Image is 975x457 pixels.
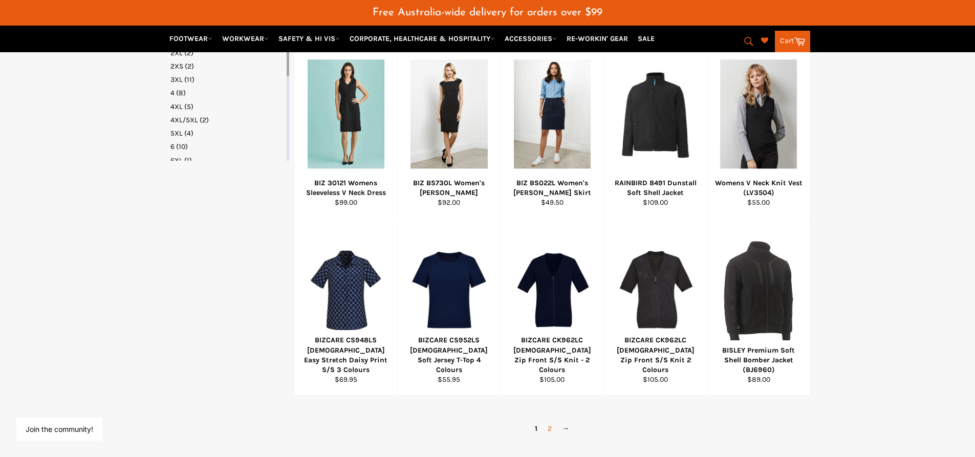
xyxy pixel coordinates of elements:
[170,61,285,71] a: 2XS
[603,41,707,219] a: RAINBIRD 8491 Dunstall Soft Shell JacketRAINBIRD 8491 Dunstall Soft Shell Jacket$109.00
[507,335,597,375] div: BIZCARE CK962LC [DEMOGRAPHIC_DATA] Zip Front S/S Knit - 2 Colours
[218,30,273,48] a: WORKWEAR
[176,89,186,97] span: (8)
[184,129,193,138] span: (4)
[170,88,285,98] a: 4
[707,41,810,219] a: Womens V Neck Knit Vest (LV3504)Womens V Neck Knit Vest (LV3504)$55.00
[294,41,398,219] a: BIZ 30121 Womens Sleeveless V Neck DressBIZ 30121 Womens Sleeveless V Neck Dress$99.00
[170,142,285,151] a: 6
[611,178,701,198] div: RAINBIRD 8491 Dunstall Soft Shell Jacket
[170,49,183,57] span: 2XL
[200,116,209,124] span: (2)
[562,30,632,48] a: RE-WORKIN' GEAR
[301,178,391,198] div: BIZ 30121 Womens Sleeveless V Neck Dress
[634,30,659,48] a: SALE
[713,178,804,198] div: Womens V Neck Knit Vest (LV3504)
[557,421,574,436] a: →
[184,75,194,84] span: (11)
[301,335,391,375] div: BIZCARE CS948LS [DEMOGRAPHIC_DATA] Easy Stretch Daisy Print S/S 3 Colours
[404,178,494,198] div: BIZ BS730L Women's [PERSON_NAME]
[530,421,543,436] span: 1
[170,129,183,138] span: 5XL
[775,31,810,52] a: Cart
[170,48,285,58] a: 2XL
[404,335,494,375] div: BIZCARE CS952LS [DEMOGRAPHIC_DATA] Soft Jersey T-Top 4 Colours
[345,30,499,48] a: CORPORATE, HEALTHCARE & HOSPITALITY
[184,49,193,57] span: (2)
[373,7,602,18] span: Free Australia-wide delivery for orders over $99
[713,345,804,375] div: BISLEY Premium Soft Shell Bomber Jacket (BJ6960)
[176,142,188,151] span: (10)
[170,75,183,84] span: 3XL
[603,219,707,396] a: BIZCARE CK962LC Ladies Zip Front S/S Knit 2 ColoursBIZCARE CK962LC [DEMOGRAPHIC_DATA] Zip Front S...
[294,219,398,396] a: BIZCARE CS948LS Ladies Easy Stretch Daisy Print S/S 3 ColoursBIZCARE CS948LS [DEMOGRAPHIC_DATA] E...
[170,102,285,112] a: 4XL
[507,178,597,198] div: BIZ BS022L Women's [PERSON_NAME] Skirt
[170,142,175,151] span: 6
[184,102,193,111] span: (5)
[165,30,216,48] a: FOOTWEAR
[170,156,285,165] a: 6XL
[170,89,175,97] span: 4
[184,156,192,165] span: (1)
[397,219,501,396] a: BIZCARE CS952LS Ladies Soft Jersey T-Top 4 ColoursBIZCARE CS952LS [DEMOGRAPHIC_DATA] Soft Jersey ...
[170,156,183,165] span: 6XL
[170,102,183,111] span: 4XL
[611,335,701,375] div: BIZCARE CK962LC [DEMOGRAPHIC_DATA] Zip Front S/S Knit 2 Colours
[397,41,501,219] a: BIZ BS730L Women's Audrey DressBIZ BS730L Women's [PERSON_NAME]$92.00
[170,62,183,71] span: 2XS
[543,421,557,436] a: 2
[170,115,285,125] a: 4XL/5XL
[170,116,198,124] span: 4XL/5XL
[501,219,604,396] a: BIZCARE CK962LC Ladies Zip Front S/S Knit - 2 ColoursBIZCARE CK962LC [DEMOGRAPHIC_DATA] Zip Front...
[170,128,285,138] a: 5XL
[274,30,344,48] a: SAFETY & HI VIS
[26,425,93,433] button: Join the community!
[501,41,604,219] a: BIZ BS022L Women's Lawson Chino SkirtBIZ BS022L Women's [PERSON_NAME] Skirt$49.50
[185,62,194,71] span: (2)
[707,219,810,396] a: BISLEY Premium Soft Shell Bomber Jacket (BJ6960)BISLEY Premium Soft Shell Bomber Jacket (BJ6960)$...
[170,75,285,84] a: 3XL
[501,30,561,48] a: ACCESSORIES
